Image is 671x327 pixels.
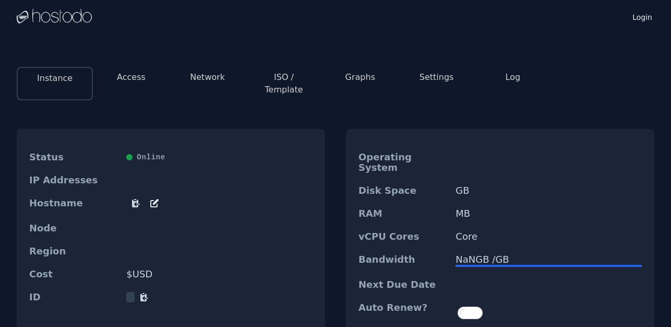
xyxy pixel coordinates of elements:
[345,71,375,84] button: Graphs
[29,175,118,185] dt: IP Addresses
[456,185,642,196] dd: GB
[358,254,447,267] dt: Bandwidth
[29,292,118,302] dt: ID
[29,152,118,162] dt: Status
[117,71,146,84] button: Access
[506,71,521,84] button: Log
[254,71,314,96] button: ISO / Template
[358,279,447,290] dt: Next Due Date
[420,71,454,84] button: Settings
[358,208,447,219] dt: RAM
[126,269,313,279] dd: $ USD
[126,152,313,162] div: Online
[358,231,447,242] dt: vCPU Cores
[29,223,118,233] dt: Node
[358,302,447,323] dt: Auto Renew?
[358,152,447,173] dt: Operating System
[456,208,642,219] dd: MB
[456,254,642,265] div: NaN GB / GB
[29,269,118,279] dt: Cost
[37,72,73,85] button: Instance
[358,185,447,196] dt: Disk Space
[29,198,118,211] dt: Hostname
[456,231,642,242] dd: Core
[29,246,118,256] dt: Region
[190,71,225,84] button: Network
[17,9,92,25] img: Logo
[630,10,654,22] a: Login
